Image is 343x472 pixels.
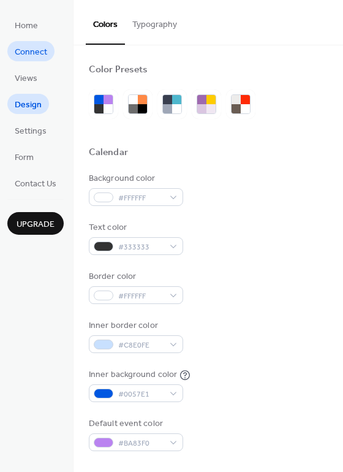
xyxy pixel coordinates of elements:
[89,221,181,234] div: Text color
[118,437,164,450] span: #BA83F0
[7,94,49,114] a: Design
[15,178,56,191] span: Contact Us
[15,125,47,138] span: Settings
[89,368,177,381] div: Inner background color
[15,46,47,59] span: Connect
[7,15,45,35] a: Home
[118,241,164,254] span: #333333
[89,172,181,185] div: Background color
[89,64,148,77] div: Color Presets
[7,212,64,235] button: Upgrade
[89,147,128,159] div: Calendar
[15,151,34,164] span: Form
[118,192,164,205] span: #FFFFFF
[7,120,54,140] a: Settings
[15,20,38,32] span: Home
[15,72,37,85] span: Views
[7,147,41,167] a: Form
[7,41,55,61] a: Connect
[17,218,55,231] span: Upgrade
[89,270,181,283] div: Border color
[118,290,164,303] span: #FFFFFF
[7,67,45,88] a: Views
[89,319,181,332] div: Inner border color
[7,173,64,193] a: Contact Us
[118,388,164,401] span: #0057E1
[118,339,164,352] span: #C8E0FE
[15,99,42,112] span: Design
[89,417,181,430] div: Default event color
